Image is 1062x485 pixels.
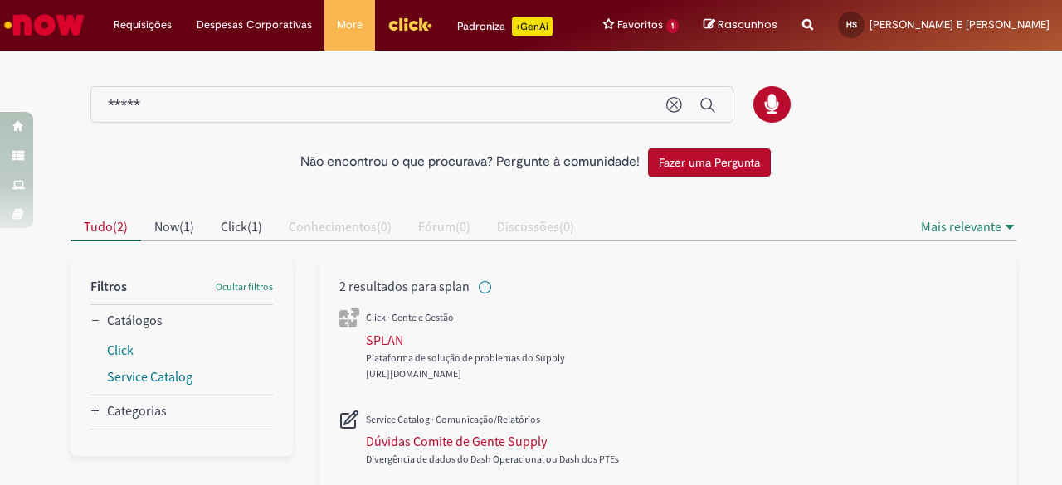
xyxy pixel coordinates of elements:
[197,17,312,33] span: Despesas Corporativas
[704,17,777,33] a: Rascunhos
[387,12,432,36] img: click_logo_yellow_360x200.png
[648,148,771,177] button: Fazer uma Pergunta
[718,17,777,32] span: Rascunhos
[114,17,172,33] span: Requisições
[617,17,663,33] span: Favoritos
[666,19,679,33] span: 1
[337,17,363,33] span: More
[457,17,553,36] div: Padroniza
[846,19,857,30] span: HS
[300,155,640,170] h2: Não encontrou o que procurava? Pergunte à comunidade!
[2,8,87,41] img: ServiceNow
[512,17,553,36] p: +GenAi
[870,17,1050,32] span: [PERSON_NAME] E [PERSON_NAME]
